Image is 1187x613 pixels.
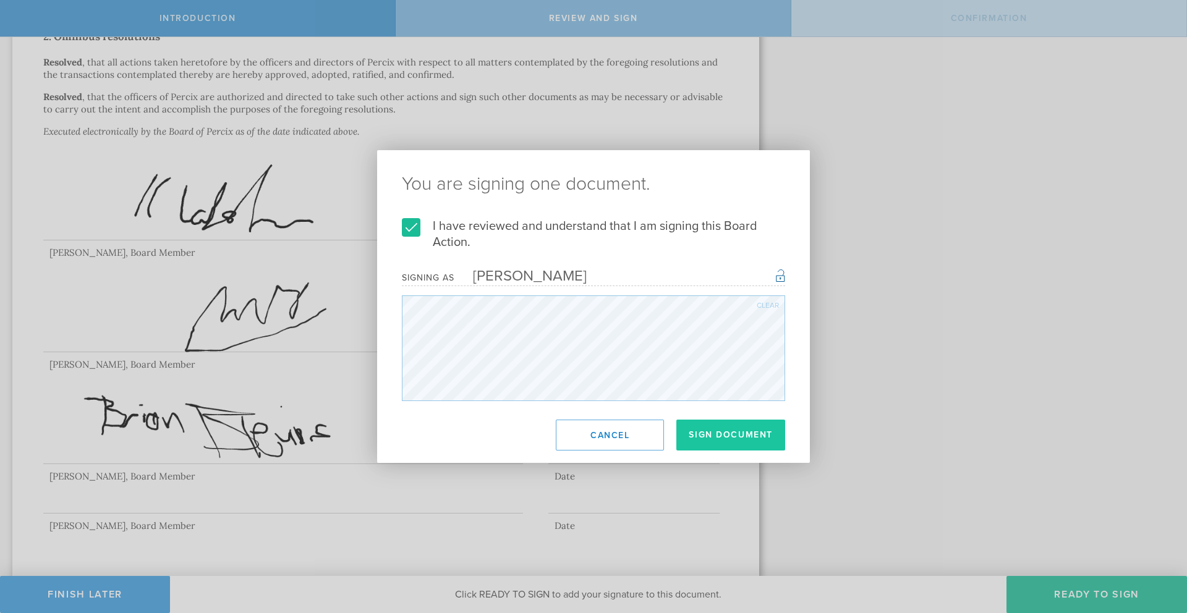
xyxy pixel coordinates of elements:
button: Cancel [556,420,664,450]
button: Sign Document [676,420,785,450]
div: Signing as [402,273,454,283]
ng-pluralize: You are signing one document. [402,175,785,193]
div: [PERSON_NAME] [454,267,587,285]
label: I have reviewed and understand that I am signing this Board Action. [402,218,785,250]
